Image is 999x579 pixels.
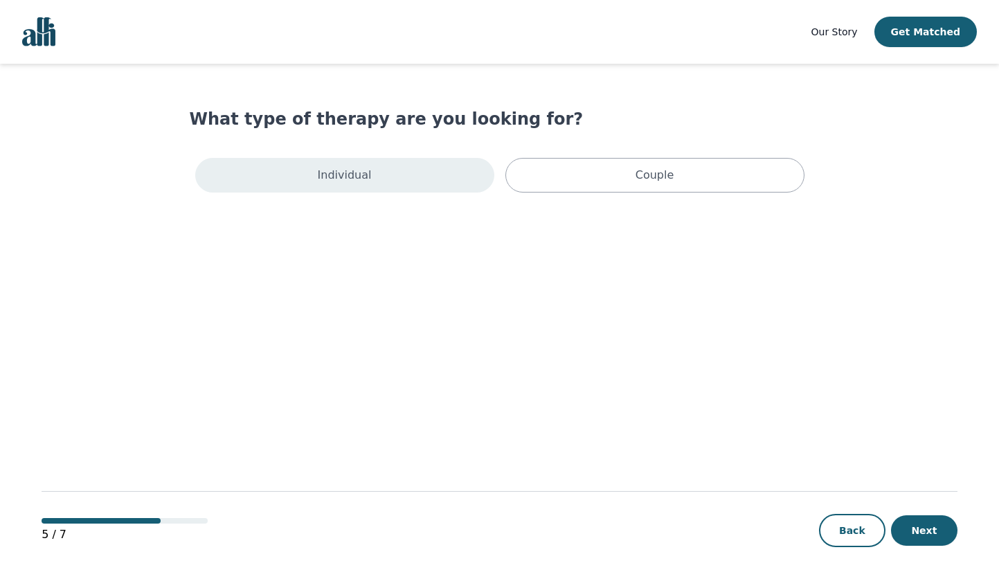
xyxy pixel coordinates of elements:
[819,514,885,547] button: Back
[42,526,208,543] p: 5 / 7
[22,17,55,46] img: alli logo
[190,108,810,130] h1: What type of therapy are you looking for?
[891,515,957,546] button: Next
[874,17,977,47] button: Get Matched
[318,167,372,184] p: Individual
[636,167,674,184] p: Couple
[811,24,858,40] a: Our Story
[811,26,858,37] span: Our Story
